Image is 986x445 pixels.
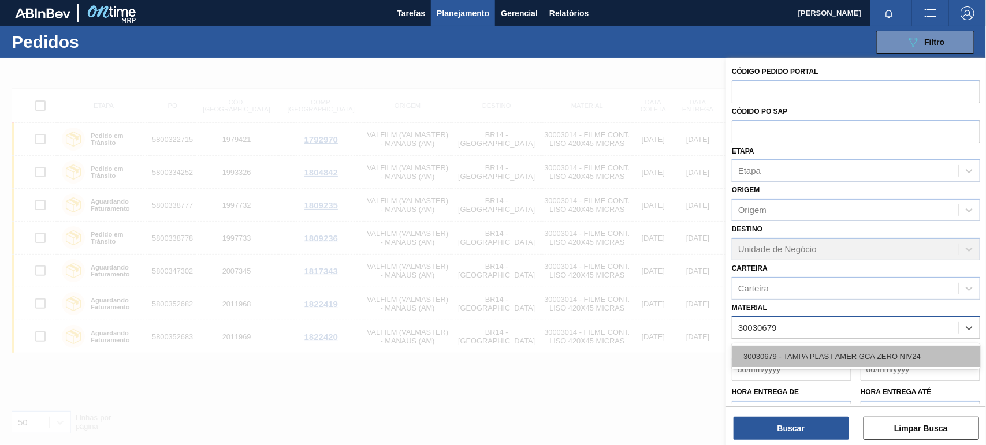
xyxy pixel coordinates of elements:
[732,264,768,272] label: Carteira
[732,68,818,76] label: Código Pedido Portal
[732,186,760,194] label: Origem
[732,346,980,367] div: 30030679 - TAMPA PLAST AMER GCA ZERO NIV24
[732,384,851,401] label: Hora entrega de
[732,225,762,233] label: Destino
[861,358,980,381] input: dd/mm/yyyy
[437,6,489,20] span: Planejamento
[870,5,907,21] button: Notificações
[501,6,538,20] span: Gerencial
[732,107,788,115] label: Códido PO SAP
[12,35,181,48] h1: Pedidos
[738,166,761,176] div: Etapa
[861,384,980,401] label: Hora entrega até
[549,6,589,20] span: Relatórios
[732,147,754,155] label: Etapa
[738,283,769,293] div: Carteira
[732,358,851,381] input: dd/mm/yyyy
[925,38,945,47] span: Filtro
[397,6,425,20] span: Tarefas
[732,304,767,312] label: Material
[961,6,974,20] img: Logout
[738,205,767,215] div: Origem
[924,6,937,20] img: userActions
[15,8,70,18] img: TNhmsLtSVTkK8tSr43FrP2fwEKptu5GPRR3wAAAABJRU5ErkJggg==
[876,31,974,54] button: Filtro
